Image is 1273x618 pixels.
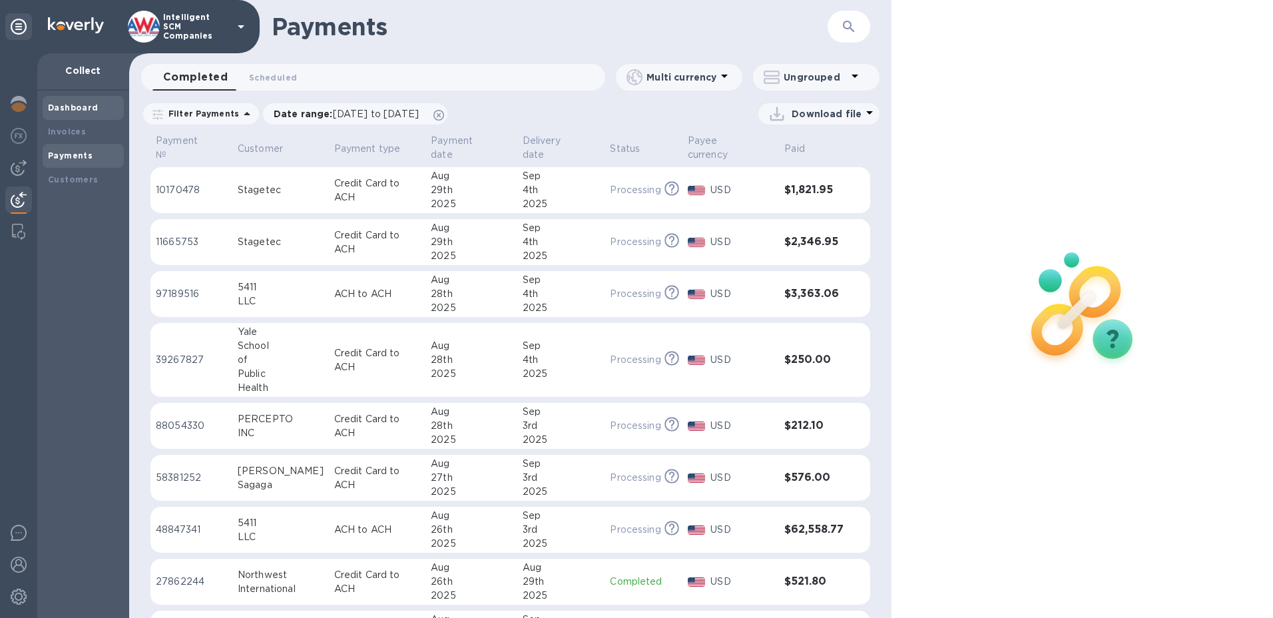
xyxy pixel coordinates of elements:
[238,478,324,492] div: Sagaga
[610,235,660,249] p: Processing
[238,142,283,156] p: Customer
[523,169,600,183] div: Sep
[610,419,660,433] p: Processing
[523,485,600,499] div: 2025
[431,169,512,183] div: Aug
[156,523,227,537] p: 48847341
[431,485,512,499] div: 2025
[646,71,716,84] p: Multi currency
[156,235,227,249] p: 11665753
[710,575,774,589] p: USD
[431,405,512,419] div: Aug
[334,142,418,156] span: Payment type
[610,183,660,197] p: Processing
[523,301,600,315] div: 2025
[48,174,99,184] b: Customers
[710,419,774,433] p: USD
[523,339,600,353] div: Sep
[610,142,657,156] span: Status
[431,249,512,263] div: 2025
[523,353,600,367] div: 4th
[238,353,324,367] div: of
[334,228,420,256] p: Credit Card to ACH
[523,575,600,589] div: 29th
[238,325,324,339] div: Yale
[610,575,676,589] p: Completed
[431,457,512,471] div: Aug
[784,142,805,156] p: Paid
[688,473,706,483] img: USD
[11,128,27,144] img: Foreign exchange
[610,353,660,367] p: Processing
[238,280,324,294] div: 5411
[688,577,706,587] img: USD
[688,356,706,365] img: USD
[523,561,600,575] div: Aug
[688,422,706,431] img: USD
[431,235,512,249] div: 29th
[238,183,324,197] div: Stagetec
[523,589,600,603] div: 2025
[784,71,847,84] p: Ungrouped
[334,346,420,374] p: Credit Card to ACH
[523,273,600,287] div: Sep
[431,471,512,485] div: 27th
[431,561,512,575] div: Aug
[523,221,600,235] div: Sep
[610,523,660,537] p: Processing
[156,471,227,485] p: 58381252
[156,353,227,367] p: 39267827
[688,525,706,535] img: USD
[249,71,297,85] span: Scheduled
[688,134,757,162] p: Payee currency
[431,575,512,589] div: 26th
[784,184,844,196] h3: $1,821.95
[523,249,600,263] div: 2025
[156,575,227,589] p: 27862244
[523,419,600,433] div: 3rd
[48,103,99,113] b: Dashboard
[156,419,227,433] p: 88054330
[431,433,512,447] div: 2025
[334,412,420,440] p: Credit Card to ACH
[238,142,300,156] span: Customer
[688,238,706,247] img: USD
[523,457,600,471] div: Sep
[710,471,774,485] p: USD
[688,290,706,299] img: USD
[431,301,512,315] div: 2025
[431,509,512,523] div: Aug
[431,287,512,301] div: 28th
[523,367,600,381] div: 2025
[334,142,401,156] p: Payment type
[784,236,844,248] h3: $2,346.95
[238,235,324,249] div: Stagetec
[431,197,512,211] div: 2025
[710,287,774,301] p: USD
[610,287,660,301] p: Processing
[710,523,774,537] p: USD
[784,354,844,366] h3: $250.00
[431,523,512,537] div: 26th
[238,516,324,530] div: 5411
[272,13,750,41] h1: Payments
[238,339,324,353] div: School
[238,582,324,596] div: International
[156,287,227,301] p: 97189516
[610,142,640,156] p: Status
[523,405,600,419] div: Sep
[431,221,512,235] div: Aug
[431,183,512,197] div: 29th
[784,523,844,536] h3: $62,558.77
[523,134,600,162] span: Delivery date
[274,107,425,121] p: Date range :
[238,294,324,308] div: LLC
[431,353,512,367] div: 28th
[710,353,774,367] p: USD
[163,13,230,41] p: Intelligent SCM Companies
[334,523,420,537] p: ACH to ACH
[523,134,583,162] p: Delivery date
[431,134,512,162] span: Payment date
[688,186,706,195] img: USD
[523,197,600,211] div: 2025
